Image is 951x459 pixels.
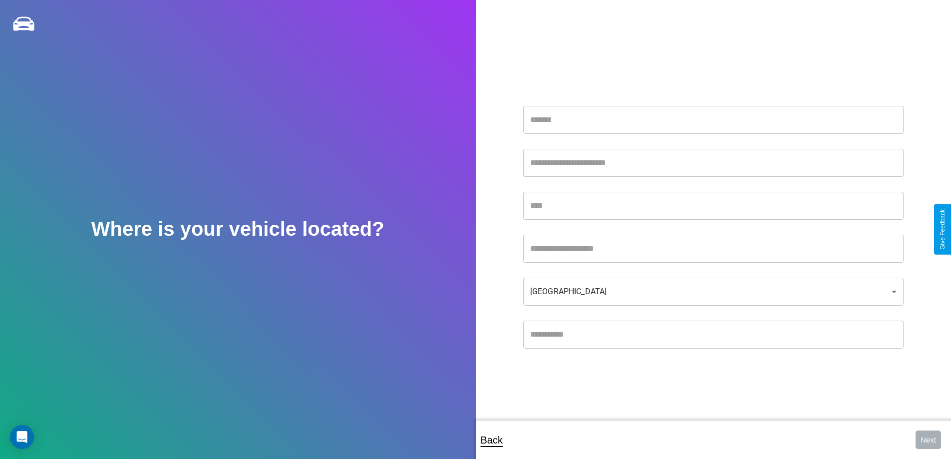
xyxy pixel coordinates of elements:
[916,431,941,449] button: Next
[91,218,384,240] h2: Where is your vehicle located?
[523,278,904,306] div: [GEOGRAPHIC_DATA]
[10,425,34,449] div: Open Intercom Messenger
[939,209,946,250] div: Give Feedback
[481,431,503,449] p: Back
